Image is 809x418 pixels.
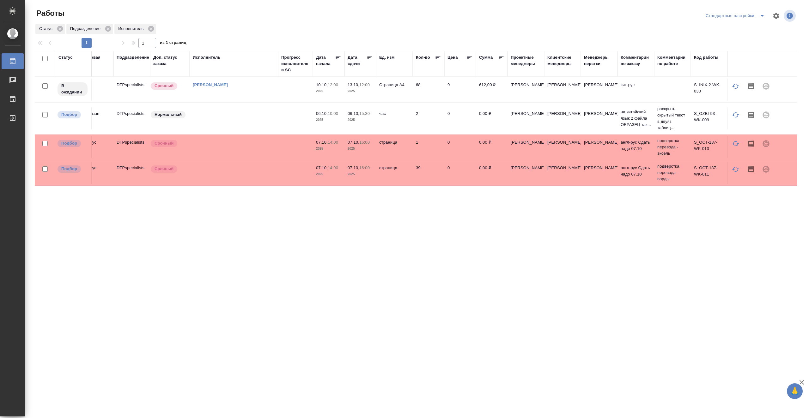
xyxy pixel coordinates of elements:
div: Проект не привязан [758,79,774,94]
td: [PERSON_NAME] [544,136,581,158]
p: Нормальный [155,111,182,118]
div: Код работы [694,54,718,61]
div: Проектные менеджеры [511,54,541,67]
td: [PERSON_NAME] [544,107,581,129]
div: split button [704,11,769,21]
p: 2025 [316,146,341,152]
p: 14:00 [328,165,338,170]
div: Подразделение [117,54,149,61]
p: 07.10, [348,140,359,145]
td: DTPspecialists [113,107,150,129]
p: 14:00 [328,140,338,145]
div: Менеджеры верстки [584,54,614,67]
p: [PERSON_NAME] [584,139,614,146]
span: из 1 страниц [160,39,186,48]
td: [PERSON_NAME] [508,79,544,101]
p: 10:00 [328,111,338,116]
p: англ-рус Сдать надо 07.10 [621,165,651,177]
td: 0,00 ₽ [476,107,508,129]
p: 2025 [348,146,373,152]
td: 0 [444,136,476,158]
span: Работы [35,8,64,18]
td: англ-рус [77,136,113,158]
td: DTPspecialists [113,136,150,158]
p: 15:30 [359,111,370,116]
p: 16:00 [359,165,370,170]
td: [PERSON_NAME] [544,162,581,184]
td: 0,00 ₽ [476,136,508,158]
div: Статус [35,24,65,34]
td: 1 [413,136,444,158]
div: Проект не привязан [758,136,774,151]
span: Настроить таблицу [769,8,784,23]
div: Статус [58,54,73,61]
div: Проект не привязан [758,162,774,177]
button: Обновить [728,107,743,122]
p: Подбор [61,140,77,146]
div: Доп. статус заказа [153,54,186,67]
td: час [376,107,413,129]
button: Скопировать мини-бриф [743,136,758,151]
p: Статус [39,26,55,32]
button: Обновить [728,136,743,151]
td: DTPspecialists [113,162,150,184]
p: подверстка перевода - ворды [657,163,688,182]
div: Исполнитель назначен, приступать к работе пока рано [57,82,88,97]
p: 07.10, [316,140,328,145]
td: S_OCT-187-WK-011 [691,162,727,184]
td: страница [376,136,413,158]
p: В ожидании [61,83,84,95]
p: англ-рус Сдать надо 07.10 [621,139,651,152]
div: Комментарии по заказу [621,54,651,67]
td: S_INIX-2-WK-030 [691,79,727,101]
p: [PERSON_NAME] [584,82,614,88]
td: англ-рус [77,162,113,184]
td: 0,00 ₽ [476,162,508,184]
td: 612,00 ₽ [476,79,508,101]
div: Исполнитель [193,54,221,61]
p: Подбор [61,166,77,172]
div: Ед. изм [379,54,395,61]
p: кит-рус [621,82,651,88]
p: 2025 [348,117,373,123]
td: 39 [413,162,444,184]
div: Цена [447,54,458,61]
td: 2 [413,107,444,129]
div: Клиентские менеджеры [547,54,578,67]
td: 9 [444,79,476,101]
span: Посмотреть информацию [784,10,797,22]
p: 2025 [316,88,341,94]
div: Языковая пара [80,54,110,67]
div: Сумма [479,54,493,61]
div: Исполнитель [114,24,156,34]
button: Обновить [728,162,743,177]
p: Срочный [155,166,173,172]
div: Кол-во [416,54,430,61]
p: [PERSON_NAME] [584,110,614,117]
p: 10.10, [316,82,328,87]
td: 0 [444,107,476,129]
div: Дата сдачи [348,54,367,67]
p: 2025 [316,171,341,177]
p: 13.10, [348,82,359,87]
td: [PERSON_NAME] [508,107,544,129]
button: 🙏 [787,383,803,399]
td: [PERSON_NAME] [508,162,544,184]
p: 2025 [348,88,373,94]
p: Срочный [155,83,173,89]
div: Можно подбирать исполнителей [57,110,88,119]
button: Скопировать мини-бриф [743,79,758,94]
div: Комментарии по работе [657,54,688,67]
p: 06.10, [348,111,359,116]
p: раскрыть скрытый текст в двуяз таблиц... [657,106,688,131]
td: Страница А4 [376,79,413,101]
td: страница [376,162,413,184]
p: 12:00 [328,82,338,87]
div: Проект не привязан [758,107,774,122]
p: на китайский язык 2 файла ОБРАЗЕЦ так... [621,109,651,128]
div: Подразделение [66,24,113,34]
td: 68 [413,79,444,101]
button: Обновить [728,79,743,94]
p: Подбор [61,111,77,118]
p: [PERSON_NAME] [584,165,614,171]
